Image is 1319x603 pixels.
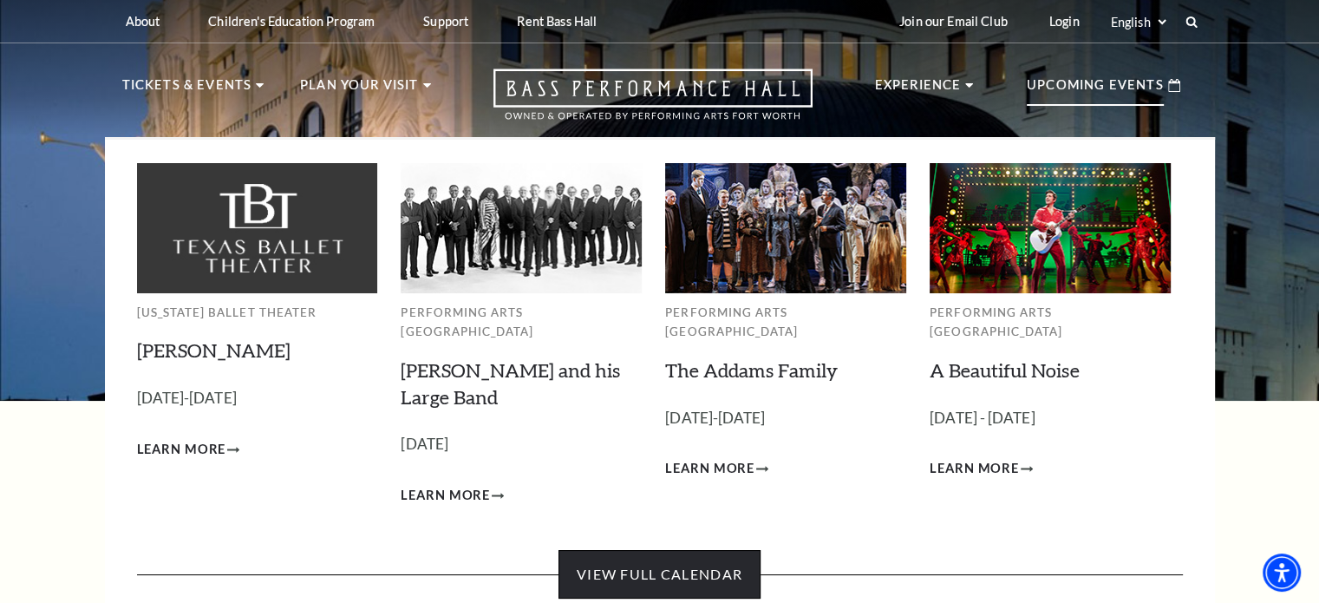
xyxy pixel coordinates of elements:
[1263,554,1301,592] div: Accessibility Menu
[137,386,378,411] p: [DATE]-[DATE]
[401,485,490,507] span: Learn More
[423,14,468,29] p: Support
[665,163,906,292] img: taf-meganav-279x150.jpg
[300,75,419,106] p: Plan Your Visit
[122,75,252,106] p: Tickets & Events
[930,358,1080,382] a: A Beautiful Noise
[665,406,906,431] p: [DATE]-[DATE]
[401,303,642,342] p: Performing Arts [GEOGRAPHIC_DATA]
[401,163,642,292] img: lll-meganav-279x150.jpg
[401,485,504,507] a: Learn More Lyle Lovett and his Large Band
[137,303,378,323] p: [US_STATE] Ballet Theater
[126,14,160,29] p: About
[930,406,1171,431] p: [DATE] - [DATE]
[665,458,754,480] span: Learn More
[558,550,761,599] a: View Full Calendar
[665,303,906,342] p: Performing Arts [GEOGRAPHIC_DATA]
[208,14,375,29] p: Children's Education Program
[930,163,1171,292] img: abn-meganav-279x150.jpg
[930,458,1033,480] a: Learn More A Beautiful Noise
[665,358,838,382] a: The Addams Family
[137,338,291,362] a: [PERSON_NAME]
[517,14,597,29] p: Rent Bass Hall
[137,163,378,292] img: tbt_grey_mega-nav-individual-block_279x150.jpg
[1107,14,1169,30] select: Select:
[401,432,642,457] p: [DATE]
[665,458,768,480] a: Learn More The Addams Family
[875,75,962,106] p: Experience
[137,439,226,461] span: Learn More
[930,458,1019,480] span: Learn More
[401,358,620,409] a: [PERSON_NAME] and his Large Band
[137,439,240,461] a: Learn More Peter Pan
[930,303,1171,342] p: Performing Arts [GEOGRAPHIC_DATA]
[1027,75,1164,106] p: Upcoming Events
